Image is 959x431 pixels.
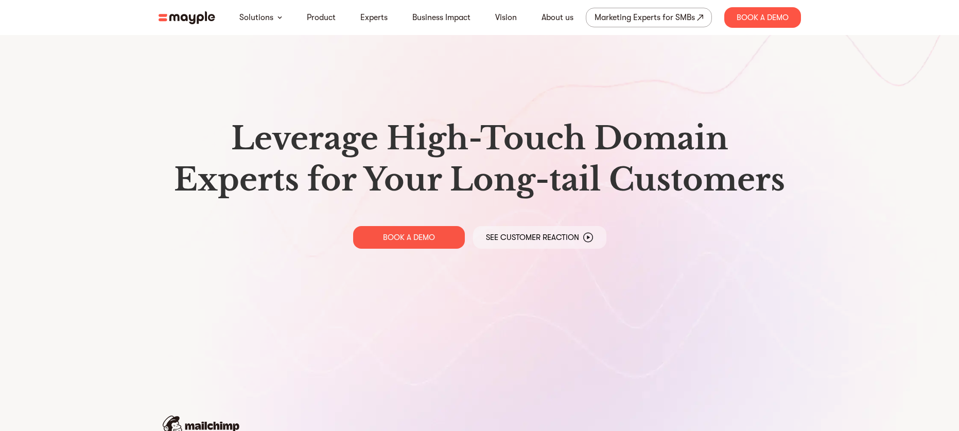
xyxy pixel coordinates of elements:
div: Marketing Experts for SMBs [595,10,695,25]
div: Book A Demo [724,7,801,28]
img: mayple-logo [159,11,215,24]
a: Business Impact [412,11,470,24]
img: arrow-down [277,16,282,19]
a: Solutions [239,11,273,24]
a: Product [307,11,336,24]
p: See Customer Reaction [486,232,579,243]
a: Vision [495,11,517,24]
h1: Leverage High-Touch Domain Experts for Your Long-tail Customers [167,118,793,200]
p: BOOK A DEMO [383,232,435,243]
a: Experts [360,11,388,24]
a: Marketing Experts for SMBs [586,8,712,27]
a: BOOK A DEMO [353,226,465,249]
a: See Customer Reaction [473,226,606,249]
a: About us [542,11,573,24]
